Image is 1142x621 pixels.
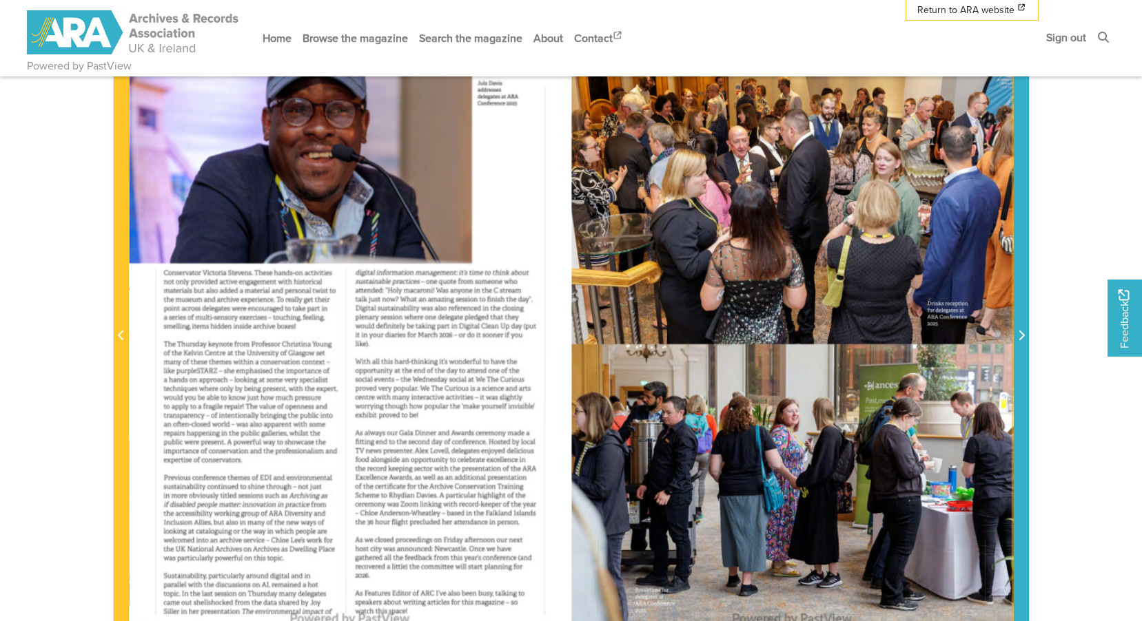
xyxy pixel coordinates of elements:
a: Would you like to provide feedback? [1108,280,1142,357]
a: ARA - ARC Magazine | Powered by PastView logo [27,3,241,63]
a: About [528,20,569,56]
img: ARA - ARC Magazine | Powered by PastView [27,10,241,54]
span: Feedback [1116,289,1132,348]
a: Contact [569,20,629,56]
a: Powered by PastView [27,58,132,74]
span: Return to ARA website [917,3,1014,17]
a: Search the magazine [414,20,528,56]
a: Sign out [1041,19,1092,56]
a: Home [257,20,297,56]
a: Browse the magazine [297,20,414,56]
